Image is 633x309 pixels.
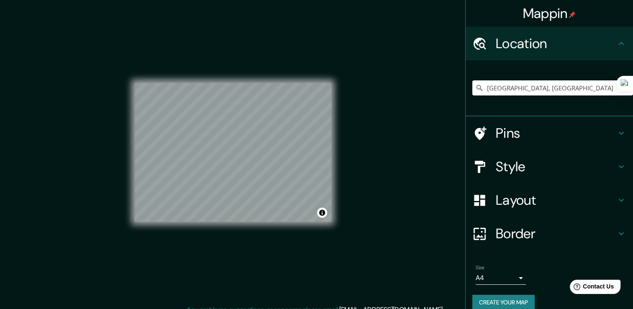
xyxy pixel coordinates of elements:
h4: Style [496,158,616,175]
div: Style [466,150,633,183]
h4: Mappin [523,5,576,22]
div: Border [466,217,633,250]
h4: Pins [496,125,616,142]
iframe: Help widget launcher [559,276,624,300]
h4: Layout [496,192,616,209]
div: A4 [476,271,526,285]
div: Pins [466,116,633,150]
button: Toggle attribution [317,208,327,218]
canvas: Map [135,83,331,222]
h4: Location [496,35,616,52]
h4: Border [496,225,616,242]
div: Location [466,27,633,60]
input: Pick your city or area [472,80,633,95]
img: pin-icon.png [569,11,576,18]
label: Size [476,264,484,271]
div: Layout [466,183,633,217]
